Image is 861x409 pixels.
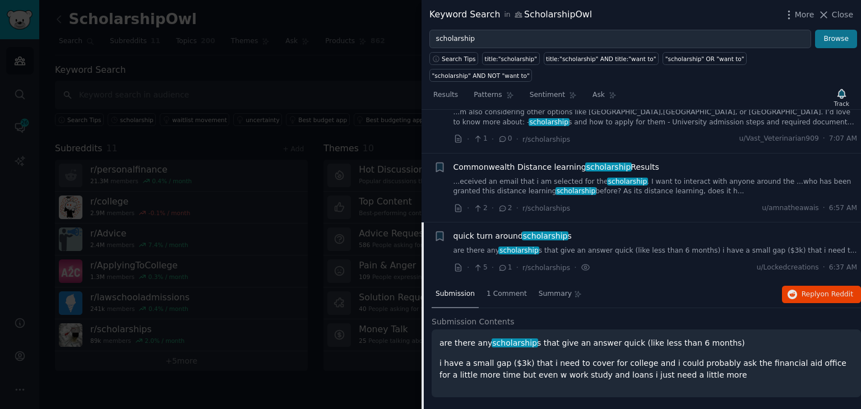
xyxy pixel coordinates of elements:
[498,134,512,144] span: 0
[492,338,538,347] span: scholarship
[453,246,858,256] a: are there anyscholarships that give an answer quick (like less than 6 months) i have a small gap ...
[757,263,819,273] span: u/Lockedcreations
[830,86,853,109] button: Track
[439,337,853,349] p: are there any s that give an answer quick (like less than 6 months)
[783,9,814,21] button: More
[453,161,659,173] a: Commonwealth Distance learningscholarshipResults
[433,90,458,100] span: Results
[823,203,825,213] span: ·
[739,134,818,144] span: u/Vast_Veterinarian909
[556,187,596,195] span: scholarship
[432,316,515,328] span: Submission Contents
[492,202,494,214] span: ·
[453,230,572,242] a: quick turn aroundscholarships
[470,86,517,109] a: Patterns
[467,262,469,273] span: ·
[832,9,853,21] span: Close
[823,263,825,273] span: ·
[529,118,570,126] span: scholarship
[516,202,519,214] span: ·
[821,290,853,298] span: on Reddit
[429,8,592,22] div: Keyword Search ScholarshipOwl
[522,136,570,143] span: r/scholarships
[802,290,853,300] span: Reply
[453,177,858,197] a: ...eceived an email that i am selected for thescholarship. I want to interact with anyone around ...
[429,52,478,65] button: Search Tips
[487,289,527,299] span: 1 Comment
[829,134,857,144] span: 7:07 AM
[467,202,469,214] span: ·
[574,262,576,273] span: ·
[526,86,581,109] a: Sentiment
[818,9,853,21] button: Close
[544,52,659,65] a: title:"scholarship" AND title:"want to"
[498,247,539,254] span: scholarship
[522,204,570,212] span: r/scholarships
[473,203,487,213] span: 2
[795,9,814,21] span: More
[589,86,621,109] a: Ask
[453,108,858,127] a: ...m also considering other options like [GEOGRAPHIC_DATA],[GEOGRAPHIC_DATA], or [GEOGRAPHIC_DATA...
[453,161,659,173] span: Commonwealth Distance learning Results
[530,90,565,100] span: Sentiment
[429,69,532,82] a: "scholarship" AND NOT "want to"
[592,90,605,100] span: Ask
[522,264,570,272] span: r/scholarships
[439,357,853,381] p: i have a small gap ($3k) that i need to cover for college and i could probably ask the financial ...
[762,203,819,213] span: u/amnatheawais
[473,134,487,144] span: 1
[436,289,475,299] span: Submission
[516,133,519,145] span: ·
[498,263,512,273] span: 1
[442,55,476,63] span: Search Tips
[815,30,857,49] button: Browse
[429,86,462,109] a: Results
[546,55,656,63] div: title:"scholarship" AND title:"want to"
[429,30,811,49] input: Try a keyword related to your business
[453,230,572,242] span: quick turn around s
[467,133,469,145] span: ·
[474,90,502,100] span: Patterns
[522,231,568,240] span: scholarship
[539,289,572,299] span: Summary
[504,10,510,20] span: in
[663,52,747,65] a: "scholarship" OR "want to"
[482,52,539,65] a: title:"scholarship"
[665,55,744,63] div: "scholarship" OR "want to"
[823,134,825,144] span: ·
[607,178,648,185] span: scholarship
[473,263,487,273] span: 5
[782,286,861,304] button: Replyon Reddit
[432,72,530,80] div: "scholarship" AND NOT "want to"
[498,203,512,213] span: 2
[492,133,494,145] span: ·
[834,100,849,108] div: Track
[485,55,537,63] div: title:"scholarship"
[492,262,494,273] span: ·
[829,263,857,273] span: 6:37 AM
[829,203,857,213] span: 6:57 AM
[516,262,519,273] span: ·
[585,162,632,171] span: scholarship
